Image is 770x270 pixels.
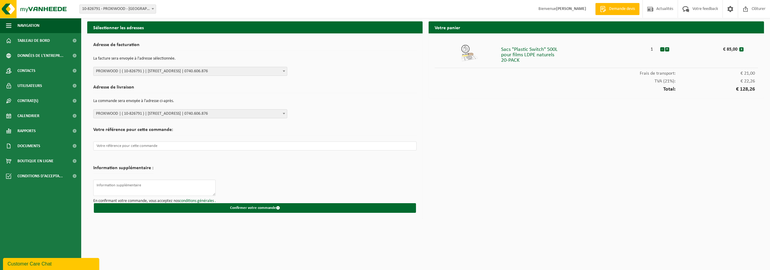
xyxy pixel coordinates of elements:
span: Données de l'entrepr... [17,48,63,63]
span: Conditions d'accepta... [17,169,63,184]
button: x [739,47,744,51]
div: 1 [644,44,660,52]
img: 01-999961 [460,44,479,62]
div: Frais de transport: [435,68,758,76]
h2: Adresse de facturation [93,42,417,51]
iframe: chat widget [3,257,100,270]
p: La commande sera envoyée à l'adresse ci-après. [93,96,417,106]
h2: Adresse de livraison [93,85,417,93]
button: Confirmer votre commande [94,203,416,213]
strong: [PERSON_NAME] [556,7,586,11]
h2: Information supplémentaire : [93,166,153,174]
p: En confirmant votre commande, vous acceptez nos [93,199,417,203]
div: Total: [435,84,758,92]
span: Calendrier [17,108,39,123]
h2: Votre panier [429,21,764,33]
span: PROXIWOOD | ( 10-826791 ) | RUE BATY D'ERNAGE 7, 5030 GEMBLOUX | 0740.606.876 [94,110,287,118]
span: € 22,26 [676,79,755,84]
span: Contacts [17,63,35,78]
span: € 21,00 [676,71,755,76]
span: Utilisateurs [17,78,42,93]
span: PROXIWOOD | ( 10-826791 ) | RUE BATY D'ERNAGE 7, 5030 GEMBLOUX | 0740.606.876 [93,67,287,76]
span: Navigation [17,18,39,33]
button: + [665,47,669,51]
span: Contrat(s) [17,93,38,108]
h2: Votre référence pour cette commande: [93,127,417,135]
span: Demande devis [608,6,636,12]
a: Demande devis [595,3,639,15]
div: Sacs "Plastic Switch" 500L pour films LDPE naturels 20-PACK [501,44,644,63]
h2: Sélectionner les adresses [87,21,423,33]
a: conditions générales . [179,199,216,203]
div: TVA (21%): [435,76,758,84]
span: Boutique en ligne [17,154,54,169]
span: Tableau de bord [17,33,50,48]
button: - [660,47,664,51]
p: La facture sera envoyée à l'adresse sélectionnée. [93,54,417,64]
span: PROXIWOOD | ( 10-826791 ) | RUE BATY D'ERNAGE 7, 5030 GEMBLOUX | 0740.606.876 [93,109,287,118]
span: 10-826791 - PROXIWOOD - GEMBLOUX [79,5,156,14]
span: € 128,26 [676,87,755,92]
span: 10-826791 - PROXIWOOD - GEMBLOUX [80,5,156,13]
input: Votre référence pour cette commande [93,141,417,151]
div: € 85,00 [691,44,739,52]
span: Documents [17,138,40,154]
span: Rapports [17,123,36,138]
span: PROXIWOOD | ( 10-826791 ) | RUE BATY D'ERNAGE 7, 5030 GEMBLOUX | 0740.606.876 [94,67,287,76]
